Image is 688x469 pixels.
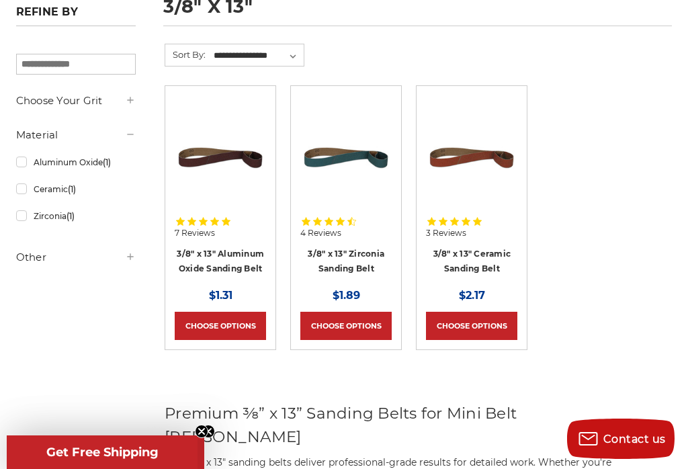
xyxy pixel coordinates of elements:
a: 3/8" x 13" Zirconia Sanding Belt [308,249,384,274]
a: 3/8" x 13" Aluminum Oxide Sanding Belt [177,249,264,274]
a: Ceramic [16,177,136,201]
span: $1.31 [209,289,232,302]
a: 3/8" x 13" Aluminum Oxide File Belt [175,95,266,216]
span: Contact us [603,433,666,445]
a: 3/8" x 13" Ceramic Sanding Belt [433,249,511,274]
img: 3/8" x 13" Aluminum Oxide File Belt [175,112,266,203]
select: Sort By: [212,46,304,66]
span: Get Free Shipping [46,445,159,460]
a: Zirconia [16,204,136,228]
a: Choose Options [300,312,392,340]
h5: Other [16,249,136,265]
a: Choose Options [426,312,517,340]
span: $2.17 [459,289,485,302]
span: 3 Reviews [426,229,466,237]
span: Premium ⅜” x 13” Sanding Belts for Mini Belt [PERSON_NAME] [165,404,517,446]
span: (1) [68,184,76,194]
a: Aluminum Oxide [16,151,136,174]
img: 3/8" x 13"Zirconia File Belt [300,112,392,203]
label: Sort By: [165,44,206,65]
span: 7 Reviews [175,229,215,237]
span: (1) [67,211,75,221]
span: $1.89 [333,289,360,302]
button: Close teaser [202,425,215,438]
img: 3/8" x 13" Ceramic File Belt [426,112,517,203]
div: Get Free ShippingClose teaser [7,435,198,469]
a: 3/8" x 13"Zirconia File Belt [300,95,392,216]
span: 4 Reviews [300,229,341,237]
a: 3/8" x 13" Ceramic File Belt [426,95,517,216]
h5: Material [16,127,136,143]
h5: Choose Your Grit [16,93,136,109]
span: (1) [103,157,111,167]
button: Close teaser [195,425,208,438]
h5: Refine by [16,5,136,26]
button: Contact us [567,419,675,459]
a: Choose Options [175,312,266,340]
